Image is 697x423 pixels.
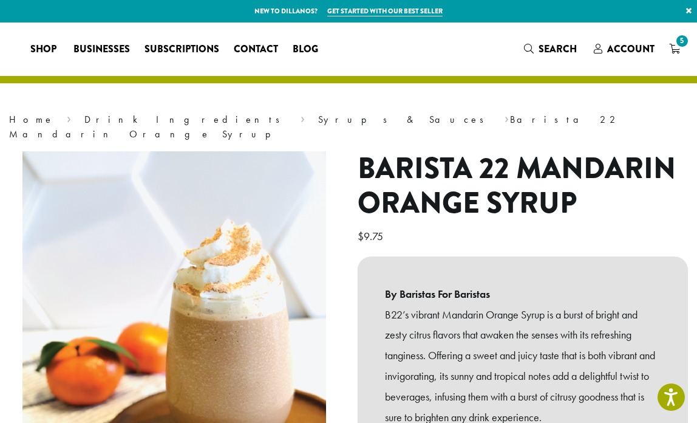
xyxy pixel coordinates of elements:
b: By Baristas For Baristas [385,284,661,304]
span: Account [607,42,654,56]
span: Search [539,42,577,56]
h1: Barista 22 Mandarin Orange Syrup [358,151,688,221]
span: Subscriptions [144,42,219,57]
a: Home [9,113,54,126]
span: › [301,108,305,127]
span: Blog [293,42,318,57]
bdi: 9.75 [358,229,386,243]
span: › [67,108,71,127]
span: Businesses [73,42,130,57]
a: Drink Ingredients [84,113,288,126]
nav: Breadcrumb [9,112,688,142]
a: Syrups & Sauces [318,113,492,126]
span: Shop [30,42,56,57]
span: 5 [674,33,690,49]
a: Shop [23,40,66,59]
span: $ [358,229,364,243]
span: › [505,108,509,127]
a: Search [517,39,586,59]
span: Contact [234,42,278,57]
a: Get started with our best seller [327,6,443,16]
